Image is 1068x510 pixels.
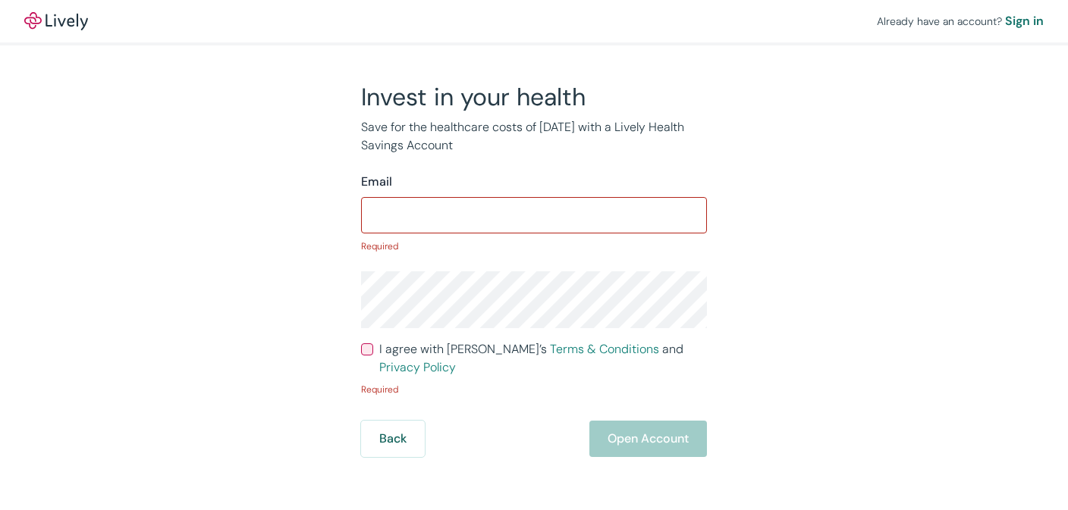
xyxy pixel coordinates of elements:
[379,359,456,375] a: Privacy Policy
[361,421,425,457] button: Back
[24,12,88,30] img: Lively
[1005,12,1044,30] a: Sign in
[361,173,392,191] label: Email
[877,12,1044,30] div: Already have an account?
[379,340,707,377] span: I agree with [PERSON_NAME]’s and
[24,12,88,30] a: LivelyLively
[361,82,707,112] h2: Invest in your health
[361,383,707,396] p: Required
[361,239,707,253] p: Required
[361,118,707,155] p: Save for the healthcare costs of [DATE] with a Lively Health Savings Account
[550,341,659,357] a: Terms & Conditions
